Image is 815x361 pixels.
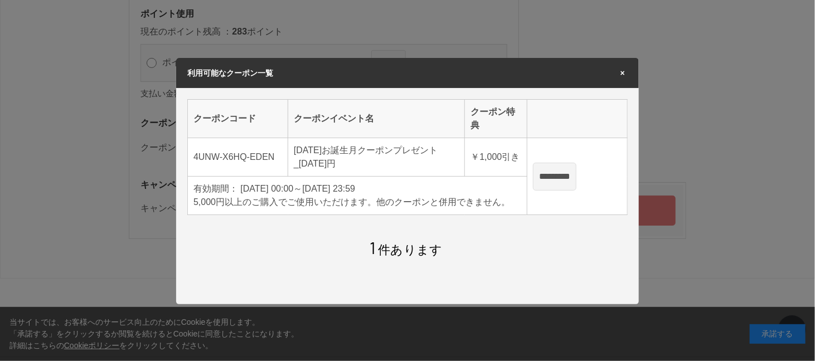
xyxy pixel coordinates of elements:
span: ￥1,000 [470,152,502,162]
th: クーポンイベント名 [288,100,465,138]
span: 件あります [370,243,443,257]
td: 引き [465,138,527,177]
span: 有効期間： [193,184,238,193]
span: [DATE] 00:00～[DATE] 23:59 [240,184,355,193]
span: × [618,69,628,77]
td: [DATE]お誕生月クーポンプレゼント_[DATE]円 [288,138,465,177]
div: 5,000円以上のご購入でご使用いただけます。他のクーポンと併用できません。 [193,196,521,209]
span: 利用可能なクーポン一覧 [187,69,273,77]
td: 4UNW-X6HQ-EDEN [188,138,288,177]
th: クーポン特典 [465,100,527,138]
th: クーポンコード [188,100,288,138]
span: 1 [370,237,376,257]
